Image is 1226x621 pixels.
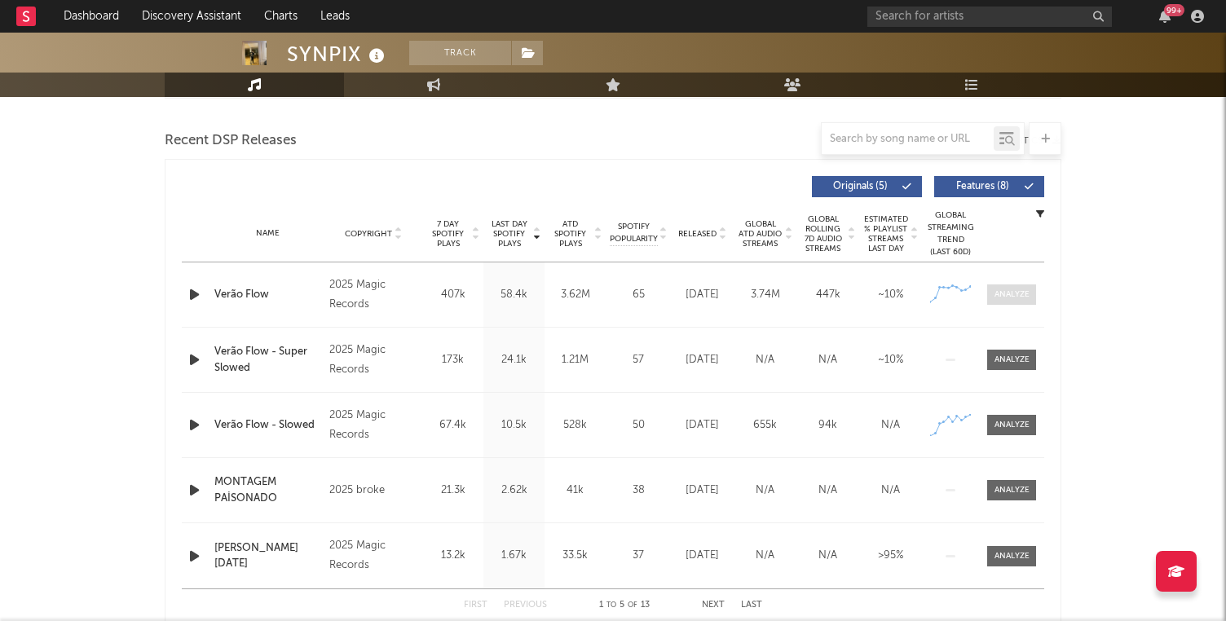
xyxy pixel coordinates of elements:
div: 37 [610,548,667,564]
span: Released [678,229,717,239]
span: Originals ( 5 ) [822,182,897,192]
span: 7 Day Spotify Plays [426,219,470,249]
div: N/A [863,417,918,434]
div: 655k [738,417,792,434]
div: 447k [800,287,855,303]
div: N/A [738,352,792,368]
div: Name [214,227,321,240]
span: to [606,601,616,609]
div: >95% [863,548,918,564]
div: 2025 broke [329,481,418,500]
div: 38 [610,482,667,499]
span: Copyright [345,229,392,239]
input: Search for artists [867,7,1112,27]
div: N/A [800,352,855,368]
div: 50 [610,417,667,434]
a: Verão Flow [214,287,321,303]
div: 33.5k [549,548,602,564]
div: 1 5 13 [580,596,669,615]
button: First [464,601,487,610]
div: SYNPIX [287,41,389,68]
div: 3.62M [549,287,602,303]
div: N/A [863,482,918,499]
button: Previous [504,601,547,610]
div: [DATE] [675,548,730,564]
div: 1.21M [549,352,602,368]
div: [DATE] [675,482,730,499]
div: 58.4k [487,287,540,303]
div: [DATE] [675,287,730,303]
button: 99+ [1159,10,1171,23]
div: 65 [610,287,667,303]
div: 528k [549,417,602,434]
div: 67.4k [426,417,479,434]
div: 10.5k [487,417,540,434]
a: Verão Flow - Slowed [214,417,321,434]
div: [DATE] [675,417,730,434]
div: 2025 Magic Records [329,275,418,315]
div: 21.3k [426,482,479,499]
div: 24.1k [487,352,540,368]
div: ~ 10 % [863,287,918,303]
div: [DATE] [675,352,730,368]
div: N/A [738,482,792,499]
div: 13.2k [426,548,479,564]
button: Features(8) [934,176,1044,197]
span: ATD Spotify Plays [549,219,592,249]
button: Originals(5) [812,176,922,197]
a: Verão Flow - Super Slowed [214,344,321,376]
div: 3.74M [738,287,792,303]
div: 94k [800,417,855,434]
button: Next [702,601,725,610]
a: MONTAGEM PAİSONADO [214,474,321,506]
span: Global Rolling 7D Audio Streams [800,214,845,253]
div: N/A [800,548,855,564]
div: 2025 Magic Records [329,341,418,380]
div: N/A [800,482,855,499]
div: 407k [426,287,479,303]
span: of [628,601,637,609]
span: Last Day Spotify Plays [487,219,531,249]
div: 99 + [1164,4,1184,16]
div: 1.67k [487,548,540,564]
div: 2025 Magic Records [329,536,418,575]
div: ~ 10 % [863,352,918,368]
div: 2.62k [487,482,540,499]
div: 173k [426,352,479,368]
div: N/A [738,548,792,564]
div: 41k [549,482,602,499]
div: 57 [610,352,667,368]
button: Track [409,41,511,65]
div: 2025 Magic Records [329,406,418,445]
a: [PERSON_NAME][DATE] [214,540,321,572]
input: Search by song name or URL [822,133,994,146]
span: Global ATD Audio Streams [738,219,783,249]
button: Last [741,601,762,610]
span: Estimated % Playlist Streams Last Day [863,214,908,253]
span: Features ( 8 ) [945,182,1020,192]
div: Global Streaming Trend (Last 60D) [926,209,975,258]
span: Spotify Popularity [610,221,658,245]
